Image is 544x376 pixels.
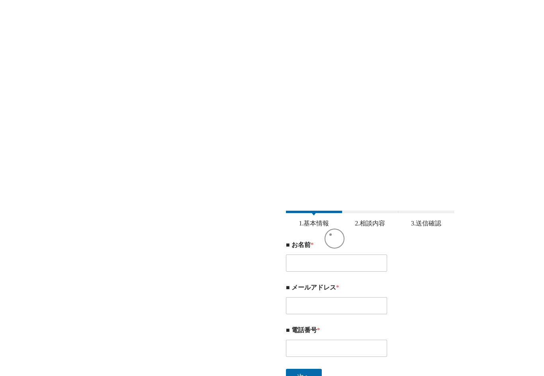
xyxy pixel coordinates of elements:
[293,219,335,227] span: 1.基本情報
[286,326,454,334] label: ■ 電話番号
[398,211,454,213] span: 3
[286,241,454,249] label: ■ お名前
[286,211,342,213] span: 1
[349,219,391,227] span: 2.相談内容
[405,219,447,227] span: 3.送信確認
[342,211,398,213] span: 2
[286,284,454,291] label: ■ メールアドレス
